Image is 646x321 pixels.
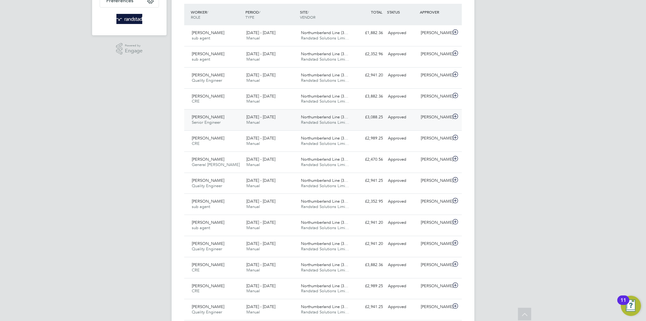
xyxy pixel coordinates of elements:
span: Manual [246,141,260,146]
div: APPROVER [418,6,451,18]
span: Randstad Solutions Limi… [301,288,349,294]
div: Approved [385,28,418,38]
div: [PERSON_NAME] [418,133,451,144]
div: £2,941.25 [353,175,385,186]
span: Manual [246,309,260,315]
span: [DATE] - [DATE] [246,241,275,246]
span: Randstad Solutions Limi… [301,98,349,104]
span: [PERSON_NAME] [192,220,224,225]
span: CRE [192,288,200,294]
span: [DATE] - [DATE] [246,72,275,78]
span: / [308,9,309,15]
div: £2,941.20 [353,70,385,80]
span: Northumberland Line (3… [301,262,348,267]
div: Approved [385,196,418,207]
span: Northumberland Line (3… [301,93,348,99]
span: [DATE] - [DATE] [246,262,275,267]
span: Randstad Solutions Limi… [301,78,349,83]
div: [PERSON_NAME] [418,70,451,80]
span: [DATE] - [DATE] [246,157,275,162]
span: sub agent [192,35,210,41]
span: Randstad Solutions Limi… [301,183,349,188]
div: £2,941.20 [353,239,385,249]
span: [DATE] - [DATE] [246,135,275,141]
div: £3,882.36 [353,260,385,270]
span: Manual [246,35,260,41]
div: Approved [385,239,418,249]
div: £2,941.20 [353,217,385,228]
div: £3,882.36 [353,91,385,102]
span: Northumberland Line (3… [301,30,348,35]
div: [PERSON_NAME] [418,217,451,228]
span: Northumberland Line (3… [301,157,348,162]
span: Northumberland Line (3… [301,135,348,141]
span: Manual [246,288,260,294]
span: Manual [246,225,260,230]
div: Approved [385,302,418,312]
span: Quality Engineer [192,183,222,188]
span: [PERSON_NAME] [192,157,224,162]
div: [PERSON_NAME] [418,175,451,186]
div: £2,989.25 [353,281,385,291]
span: [DATE] - [DATE] [246,30,275,35]
span: CRE [192,141,200,146]
div: Approved [385,70,418,80]
div: Approved [385,217,418,228]
span: / [259,9,260,15]
div: Approved [385,49,418,59]
span: Randstad Solutions Limi… [301,56,349,62]
span: TYPE [245,15,254,20]
span: sub agent [192,225,210,230]
span: [PERSON_NAME] [192,51,224,56]
div: [PERSON_NAME] [418,196,451,207]
button: Open Resource Center, 11 new notifications [621,296,641,316]
span: General [PERSON_NAME] [192,162,240,167]
span: Randstad Solutions Limi… [301,162,349,167]
div: 11 [620,300,626,308]
span: Manual [246,204,260,209]
div: £2,352.95 [353,196,385,207]
div: Approved [385,175,418,186]
span: Randstad Solutions Limi… [301,120,349,125]
div: WORKER [189,6,244,23]
span: Northumberland Line (3… [301,199,348,204]
span: Powered by [125,43,143,48]
span: Randstad Solutions Limi… [301,267,349,273]
span: [PERSON_NAME] [192,199,224,204]
div: [PERSON_NAME] [418,91,451,102]
div: £2,989.25 [353,133,385,144]
div: Approved [385,133,418,144]
span: [DATE] - [DATE] [246,199,275,204]
span: CRE [192,98,200,104]
span: Manual [246,78,260,83]
div: [PERSON_NAME] [418,154,451,165]
span: Manual [246,56,260,62]
a: Powered byEngage [116,43,143,55]
div: Approved [385,91,418,102]
span: Senior Engineer [192,120,220,125]
div: Approved [385,281,418,291]
span: [PERSON_NAME] [192,283,224,288]
span: [PERSON_NAME] [192,304,224,309]
span: Manual [246,267,260,273]
span: Northumberland Line (3… [301,51,348,56]
span: Randstad Solutions Limi… [301,141,349,146]
span: Manual [246,162,260,167]
span: Northumberland Line (3… [301,304,348,309]
div: Approved [385,260,418,270]
span: sub agent [192,204,210,209]
span: [DATE] - [DATE] [246,220,275,225]
span: Randstad Solutions Limi… [301,225,349,230]
span: Northumberland Line (3… [301,220,348,225]
span: Northumberland Line (3… [301,241,348,246]
span: Manual [246,246,260,252]
span: Northumberland Line (3… [301,114,348,120]
div: £2,352.96 [353,49,385,59]
span: Quality Engineer [192,78,222,83]
span: Quality Engineer [192,246,222,252]
span: Randstad Solutions Limi… [301,204,349,209]
span: [DATE] - [DATE] [246,93,275,99]
span: [PERSON_NAME] [192,30,224,35]
div: PERIOD [244,6,298,23]
div: STATUS [385,6,418,18]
